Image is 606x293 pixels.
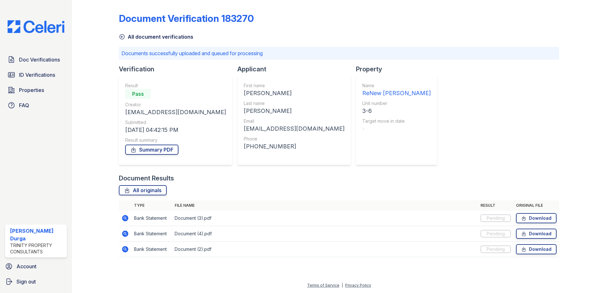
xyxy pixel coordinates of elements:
[362,107,431,115] div: 3-6
[125,126,226,134] div: [DATE] 04:42:15 PM
[125,145,178,155] a: Summary PDF
[516,244,557,254] a: Download
[362,82,431,89] div: Name
[362,82,431,98] a: Name ReNew [PERSON_NAME]
[119,174,174,183] div: Document Results
[10,227,64,242] div: [PERSON_NAME] Durga
[3,260,69,273] a: Account
[19,71,55,79] span: ID Verifications
[244,136,345,142] div: Phone
[119,13,254,24] div: Document Verification 183270
[125,101,226,108] div: Creator
[516,229,557,239] a: Download
[362,118,431,124] div: Target move in date
[125,108,226,117] div: [EMAIL_ADDRESS][DOMAIN_NAME]
[132,200,172,211] th: Type
[516,213,557,223] a: Download
[244,107,345,115] div: [PERSON_NAME]
[125,89,151,99] div: Pass
[172,200,478,211] th: File name
[5,99,67,112] a: FAQ
[16,278,36,285] span: Sign out
[345,283,371,288] a: Privacy Policy
[119,33,193,41] a: All document verifications
[478,200,513,211] th: Result
[125,82,226,89] div: Result
[16,263,36,270] span: Account
[244,89,345,98] div: [PERSON_NAME]
[119,185,167,195] a: All originals
[244,82,345,89] div: First name
[132,211,172,226] td: Bank Statement
[5,53,67,66] a: Doc Verifications
[19,56,60,63] span: Doc Verifications
[237,65,356,74] div: Applicant
[132,226,172,242] td: Bank Statement
[172,242,478,257] td: Document (2).pdf
[121,49,557,57] p: Documents successfully uploaded and queued for processing
[3,275,69,288] a: Sign out
[362,100,431,107] div: Unit number
[172,226,478,242] td: Document (4).pdf
[244,118,345,124] div: Email
[244,100,345,107] div: Last name
[244,142,345,151] div: [PHONE_NUMBER]
[513,200,559,211] th: Original file
[480,245,511,253] div: Pending
[125,137,226,143] div: Result summary
[119,65,237,74] div: Verification
[362,89,431,98] div: ReNew [PERSON_NAME]
[5,68,67,81] a: ID Verifications
[172,211,478,226] td: Document (3).pdf
[5,84,67,96] a: Properties
[19,101,29,109] span: FAQ
[362,124,431,133] div: -
[19,86,44,94] span: Properties
[132,242,172,257] td: Bank Statement
[125,119,226,126] div: Submitted
[10,242,64,255] div: Trinity Property Consultants
[356,65,442,74] div: Property
[307,283,339,288] a: Terms of Service
[342,283,343,288] div: |
[3,20,69,33] img: CE_Logo_Blue-a8612792a0a2168367f1c8372b55b34899dd931a85d93a1a3d3e32e68fde9ad4.png
[480,214,511,222] div: Pending
[244,124,345,133] div: [EMAIL_ADDRESS][DOMAIN_NAME]
[480,230,511,238] div: Pending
